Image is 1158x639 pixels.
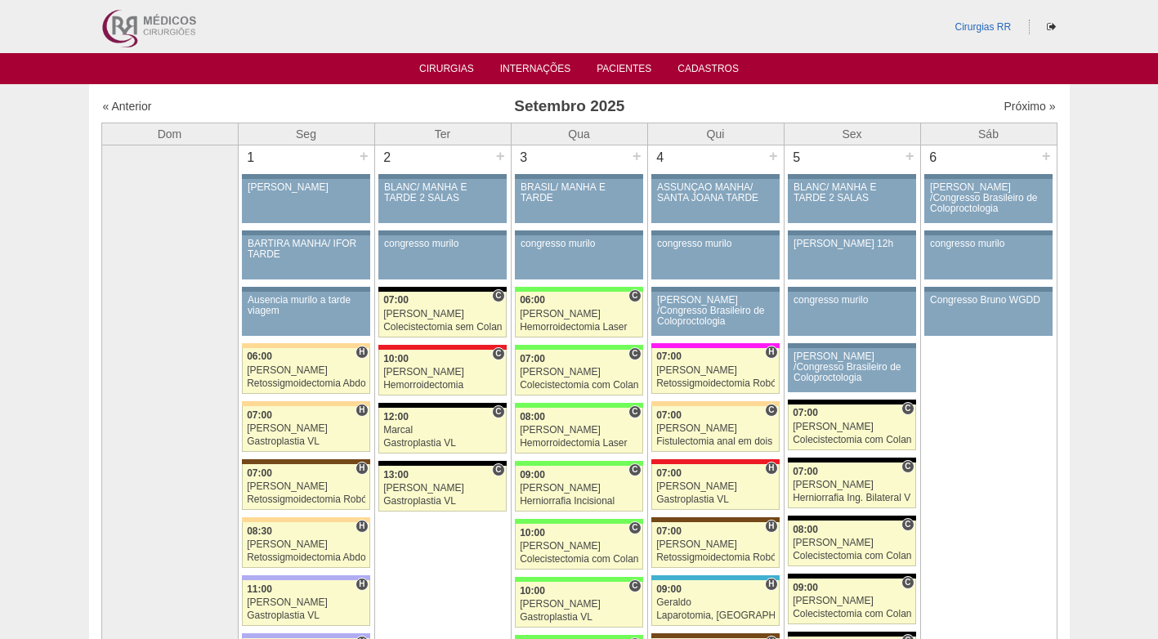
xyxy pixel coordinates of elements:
span: Consultório [901,402,914,415]
div: [PERSON_NAME] /Congresso Brasileiro de Coloproctologia [657,295,774,328]
span: Consultório [492,289,504,302]
div: [PERSON_NAME] [520,541,638,552]
div: Hemorroidectomia Laser [520,438,638,449]
div: [PERSON_NAME] 12h [794,239,910,249]
div: + [357,145,371,167]
a: Ausencia murilo a tarde viagem [242,292,369,336]
div: Fistulectomia anal em dois tempos [656,436,775,447]
div: BLANC/ MANHÃ E TARDE 2 SALAS [794,182,910,203]
span: Consultório [492,405,504,418]
div: BARTIRA MANHÃ/ IFOR TARDE [248,239,364,260]
span: Consultório [628,347,641,360]
div: [PERSON_NAME] [247,597,365,608]
div: congresso murilo [521,239,637,249]
a: Congresso Bruno WGDD [924,292,1052,336]
a: C 07:00 [PERSON_NAME] Colecistectomia sem Colangiografia VL [378,292,506,337]
div: Key: Neomater [651,575,779,580]
span: Hospital [355,578,368,591]
div: Hemorroidectomia [383,380,502,391]
th: Sex [784,123,920,145]
div: Hemorroidectomia Laser [520,322,638,333]
div: BLANC/ MANHÃ E TARDE 2 SALAS [384,182,501,203]
span: 06:00 [520,294,545,306]
span: 13:00 [383,469,409,480]
div: Retossigmoidectomia Abdominal VL [247,378,365,389]
span: 11:00 [247,583,272,595]
span: Consultório [628,405,641,418]
div: Key: Brasil [515,519,642,524]
span: 07:00 [520,353,545,364]
div: [PERSON_NAME] [520,599,638,610]
div: Gastroplastia VL [383,496,502,507]
div: Key: Brasil [515,461,642,466]
span: Hospital [355,462,368,475]
div: Gastroplastia VL [247,436,365,447]
div: Key: Santa Joana [651,517,779,522]
div: [PERSON_NAME] [520,483,638,494]
div: [PERSON_NAME] [793,538,911,548]
div: Gastroplastia VL [247,610,365,621]
div: + [903,145,917,167]
a: C 08:00 [PERSON_NAME] Hemorroidectomia Laser [515,408,642,454]
span: 08:30 [247,525,272,537]
div: 5 [785,145,810,170]
div: congresso murilo [384,239,501,249]
div: Key: Aviso [788,230,915,235]
div: Retossigmoidectomia Robótica [247,494,365,505]
div: 6 [921,145,946,170]
a: congresso murilo [788,292,915,336]
div: Gastroplastia VL [656,494,775,505]
a: C 09:00 [PERSON_NAME] Herniorrafia Incisional [515,466,642,512]
span: Hospital [765,578,777,591]
a: congresso murilo [378,235,506,279]
div: Key: Bartira [242,401,369,406]
div: Herniorrafia Ing. Bilateral VL [793,493,911,503]
th: Sáb [920,123,1057,145]
a: H 07:00 [PERSON_NAME] Gastroplastia VL [651,464,779,510]
div: Key: Christóvão da Gama [242,575,369,580]
div: 4 [648,145,673,170]
div: Key: Blanc [788,516,915,521]
div: Key: Assunção [651,459,779,464]
div: Colecistectomia com Colangiografia VL [520,380,638,391]
div: + [767,145,780,167]
span: Consultório [765,404,777,417]
a: [PERSON_NAME] [242,179,369,223]
a: C 10:00 [PERSON_NAME] Hemorroidectomia [378,350,506,395]
div: [PERSON_NAME] [383,309,502,319]
a: BARTIRA MANHÃ/ IFOR TARDE [242,235,369,279]
a: C 12:00 Marcal Gastroplastia VL [378,408,506,454]
a: BLANC/ MANHÃ E TARDE 2 SALAS [788,179,915,223]
div: Key: Aviso [924,174,1052,179]
div: 3 [512,145,537,170]
a: Cadastros [677,63,739,79]
div: [PERSON_NAME] [247,365,365,376]
div: Key: Aviso [651,287,779,292]
a: H 08:30 [PERSON_NAME] Retossigmoidectomia Abdominal VL [242,522,369,568]
div: Key: Pro Matre [651,343,779,348]
div: [PERSON_NAME] [656,423,775,434]
div: Key: Aviso [788,174,915,179]
a: C 13:00 [PERSON_NAME] Gastroplastia VL [378,466,506,512]
span: 08:00 [520,411,545,422]
div: Colecistectomia com Colangiografia VL [793,551,911,561]
div: Key: Aviso [378,230,506,235]
div: Colecistectomia com Colangiografia VL [793,609,911,619]
div: Key: Blanc [788,400,915,404]
a: [PERSON_NAME] 12h [788,235,915,279]
a: C 08:00 [PERSON_NAME] Colecistectomia com Colangiografia VL [788,521,915,566]
span: 10:00 [383,353,409,364]
div: Colecistectomia com Colangiografia VL [793,435,911,445]
span: Consultório [492,463,504,476]
div: Marcal [383,425,502,436]
span: 07:00 [656,351,682,362]
th: Qua [511,123,647,145]
a: BRASIL/ MANHÃ E TARDE [515,179,642,223]
div: Key: Brasil [515,403,642,408]
a: H 07:00 [PERSON_NAME] Gastroplastia VL [242,406,369,452]
span: Hospital [765,520,777,533]
div: [PERSON_NAME] [656,539,775,550]
div: BRASIL/ MANHÃ E TARDE [521,182,637,203]
div: Colecistectomia sem Colangiografia VL [383,322,502,333]
a: H 11:00 [PERSON_NAME] Gastroplastia VL [242,580,369,626]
